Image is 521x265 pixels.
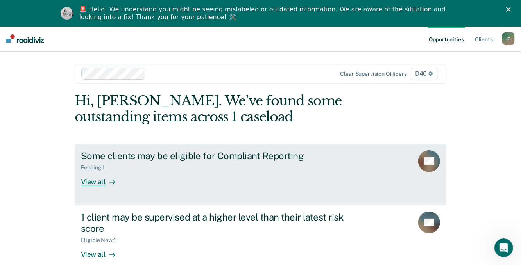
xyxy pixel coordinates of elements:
div: Clear supervision officers [340,71,407,77]
div: 🚨 Hello! We understand you might be seeing mislabeled or outdated information. We are aware of th... [79,5,448,21]
div: Pending : 1 [81,164,111,171]
a: Some clients may be eligible for Compliant ReportingPending:1View all [75,144,447,205]
div: 1 client may be supervised at a higher level than their latest risk score [81,212,355,234]
div: Some clients may be eligible for Compliant Reporting [81,150,355,162]
span: D40 [410,68,438,80]
img: Recidiviz [6,34,44,43]
div: Close [506,7,514,12]
iframe: Intercom live chat [494,238,513,257]
div: Hi, [PERSON_NAME]. We’ve found some outstanding items across 1 caseload [75,93,372,125]
div: View all [81,171,125,186]
img: Profile image for Kim [61,7,73,20]
a: Opportunities [428,26,465,51]
div: J G [502,32,515,45]
div: Eligible Now : 1 [81,237,122,244]
div: View all [81,244,125,259]
button: JG [502,32,515,45]
a: Clients [473,26,494,51]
